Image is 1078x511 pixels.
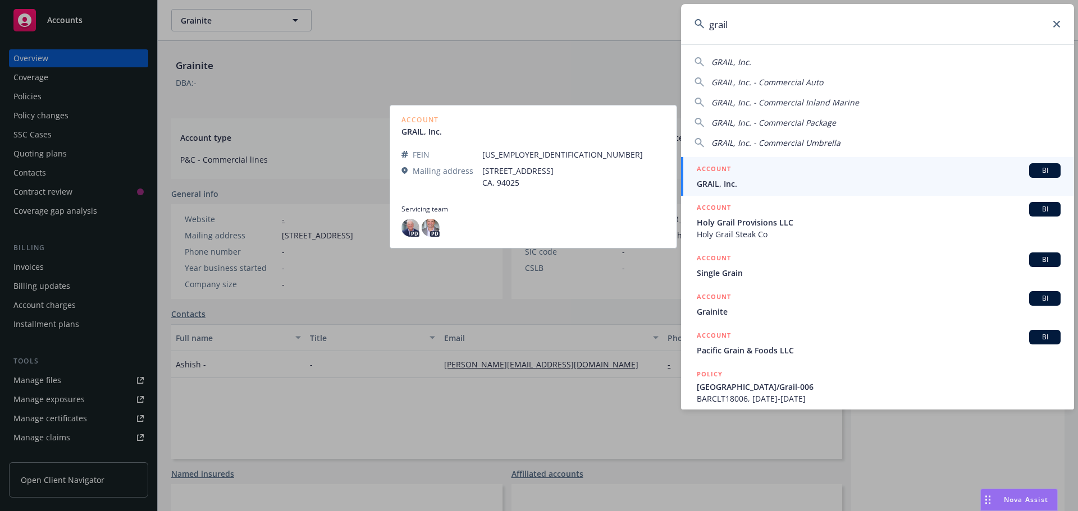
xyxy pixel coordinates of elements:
[1034,332,1056,342] span: BI
[697,228,1061,240] span: Holy Grail Steak Co
[681,157,1074,196] a: ACCOUNTBIGRAIL, Inc.
[697,330,731,343] h5: ACCOUNT
[697,202,731,215] h5: ACCOUNT
[697,217,1061,228] span: Holy Grail Provisions LLC
[711,97,859,108] span: GRAIL, Inc. - Commercial Inland Marine
[1034,165,1056,176] span: BI
[711,117,836,128] span: GRAIL, Inc. - Commercial Package
[697,393,1061,404] span: BARCLT18006, [DATE]-[DATE]
[697,306,1061,317] span: Grainite
[711,77,823,88] span: GRAIL, Inc. - Commercial Auto
[697,252,731,266] h5: ACCOUNT
[697,291,731,305] h5: ACCOUNT
[1034,293,1056,303] span: BI
[1004,495,1048,504] span: Nova Assist
[697,178,1061,190] span: GRAIL, Inc.
[681,324,1074,362] a: ACCOUNTBIPacific Grain & Foods LLC
[1034,255,1056,265] span: BI
[1034,204,1056,214] span: BI
[697,267,1061,279] span: Single Grain
[711,57,751,67] span: GRAIL, Inc.
[697,344,1061,356] span: Pacific Grain & Foods LLC
[980,489,1058,511] button: Nova Assist
[697,163,731,177] h5: ACCOUNT
[697,381,1061,393] span: [GEOGRAPHIC_DATA]/Grail-006
[697,369,723,380] h5: POLICY
[711,137,841,148] span: GRAIL, Inc. - Commercial Umbrella
[681,246,1074,285] a: ACCOUNTBISingle Grain
[681,285,1074,324] a: ACCOUNTBIGrainite
[681,4,1074,44] input: Search...
[981,489,995,510] div: Drag to move
[681,362,1074,411] a: POLICY[GEOGRAPHIC_DATA]/Grail-006BARCLT18006, [DATE]-[DATE]
[681,196,1074,246] a: ACCOUNTBIHoly Grail Provisions LLCHoly Grail Steak Co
